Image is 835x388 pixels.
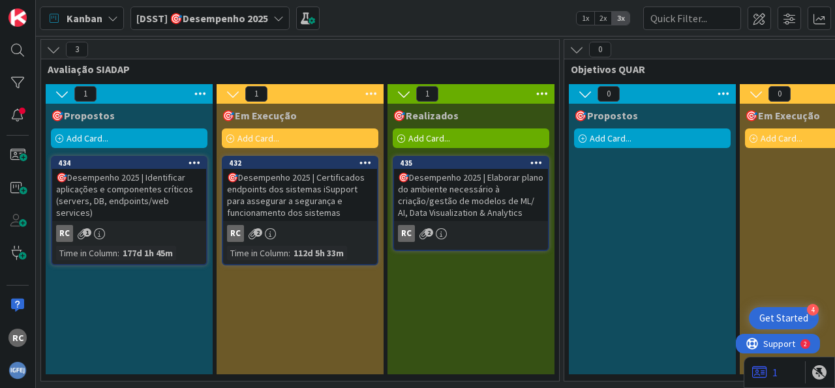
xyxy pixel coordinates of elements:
span: : [288,246,290,260]
span: Add Card... [408,132,450,144]
div: RC [398,225,415,242]
span: Support [27,2,59,18]
div: RC [223,225,377,242]
div: 432 [223,157,377,169]
div: Time in Column [227,246,288,260]
div: RC [52,225,206,242]
span: 1 [416,86,438,102]
div: RC [394,225,548,242]
span: Add Card... [237,132,279,144]
input: Quick Filter... [643,7,741,30]
div: 177d 1h 45m [119,246,176,260]
span: Avaliação SIADAP [48,63,543,76]
span: 0 [598,86,620,102]
div: 🎯Desempenho 2025 | Certificados endpoints dos sistemas iSupport para assegurar a segurança e func... [223,169,377,221]
span: Add Card... [590,132,631,144]
span: 🎯Em Execução [745,109,820,122]
span: 🎯Propostos [51,109,115,122]
b: [DSST] 🎯Desempenho 2025 [136,12,268,25]
div: 2 [68,5,71,16]
span: 🎯Propostos [574,109,638,122]
span: : [117,246,119,260]
div: 432 [229,158,377,168]
span: 3x [612,12,630,25]
span: Add Card... [67,132,108,144]
img: avatar [8,361,27,380]
div: Open Get Started checklist, remaining modules: 4 [749,307,819,329]
div: 4 [807,304,819,316]
div: Get Started [759,312,808,325]
div: 432🎯Desempenho 2025 | Certificados endpoints dos sistemas iSupport para assegurar a segurança e f... [223,157,377,221]
div: 🎯Desempenho 2025 | Identificar aplicações e componentes críticos (servers, DB, endpoints/web serv... [52,169,206,221]
div: 112d 5h 33m [290,246,347,260]
span: 2x [594,12,612,25]
a: 1 [752,365,778,380]
div: 434 [58,158,206,168]
div: 🎯Desempenho 2025 | Elaborar plano do ambiente necessário à criação/gestão de modelos de ML/ AI, D... [394,169,548,221]
div: 435 [400,158,548,168]
span: 🎯Realizados [393,109,459,122]
span: 0 [768,86,791,102]
div: 434 [52,157,206,169]
span: 1x [577,12,594,25]
span: 2 [254,228,262,237]
span: 1 [245,86,267,102]
img: Visit kanbanzone.com [8,8,27,27]
span: 2 [425,228,433,237]
div: 434🎯Desempenho 2025 | Identificar aplicações e componentes críticos (servers, DB, endpoints/web s... [52,157,206,221]
div: Time in Column [56,246,117,260]
div: RC [56,225,73,242]
span: 3 [66,42,88,57]
div: RC [227,225,244,242]
span: 0 [589,42,611,57]
span: 1 [83,228,91,237]
span: 🎯Em Execução [222,109,297,122]
div: 435 [394,157,548,169]
div: 435🎯Desempenho 2025 | Elaborar plano do ambiente necessário à criação/gestão de modelos de ML/ AI... [394,157,548,221]
span: Kanban [67,10,102,26]
div: RC [8,329,27,347]
span: 1 [74,86,97,102]
span: Add Card... [761,132,802,144]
